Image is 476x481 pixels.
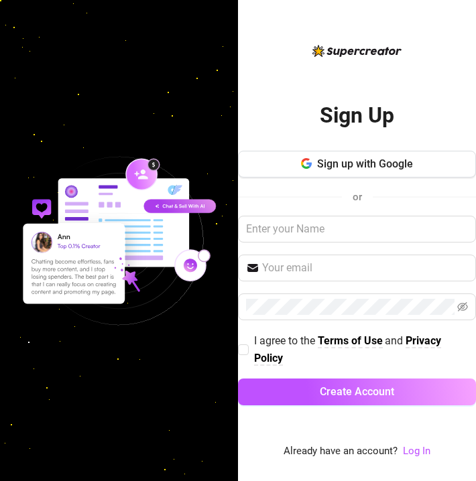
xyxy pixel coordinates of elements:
[320,102,394,129] h2: Sign Up
[353,191,362,203] span: or
[254,334,441,364] strong: Privacy Policy
[262,260,468,276] input: Your email
[320,385,394,398] span: Create Account
[312,45,402,57] img: logo-BBDzfeDw.svg
[318,334,383,347] strong: Terms of Use
[403,445,430,457] a: Log In
[385,334,406,347] span: and
[238,379,476,405] button: Create Account
[284,443,398,460] span: Already have an account?
[403,443,430,460] a: Log In
[238,216,476,243] input: Enter your Name
[254,334,441,365] a: Privacy Policy
[238,151,476,178] button: Sign up with Google
[318,334,383,348] a: Terms of Use
[254,334,318,347] span: I agree to the
[457,301,468,312] span: eye-invisible
[317,157,413,170] span: Sign up with Google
